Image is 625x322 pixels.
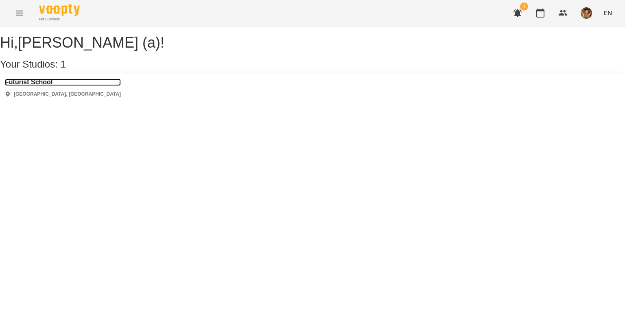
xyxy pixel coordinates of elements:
[14,91,121,98] p: [GEOGRAPHIC_DATA], [GEOGRAPHIC_DATA]
[603,9,612,17] span: EN
[10,3,29,23] button: Menu
[39,4,80,16] img: Voopty Logo
[520,2,528,11] span: 1
[5,79,121,86] a: Futurist School
[39,17,80,22] span: For Business
[581,7,592,19] img: 166010c4e833d35833869840c76da126.jpeg
[600,5,615,20] button: EN
[61,59,66,70] span: 1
